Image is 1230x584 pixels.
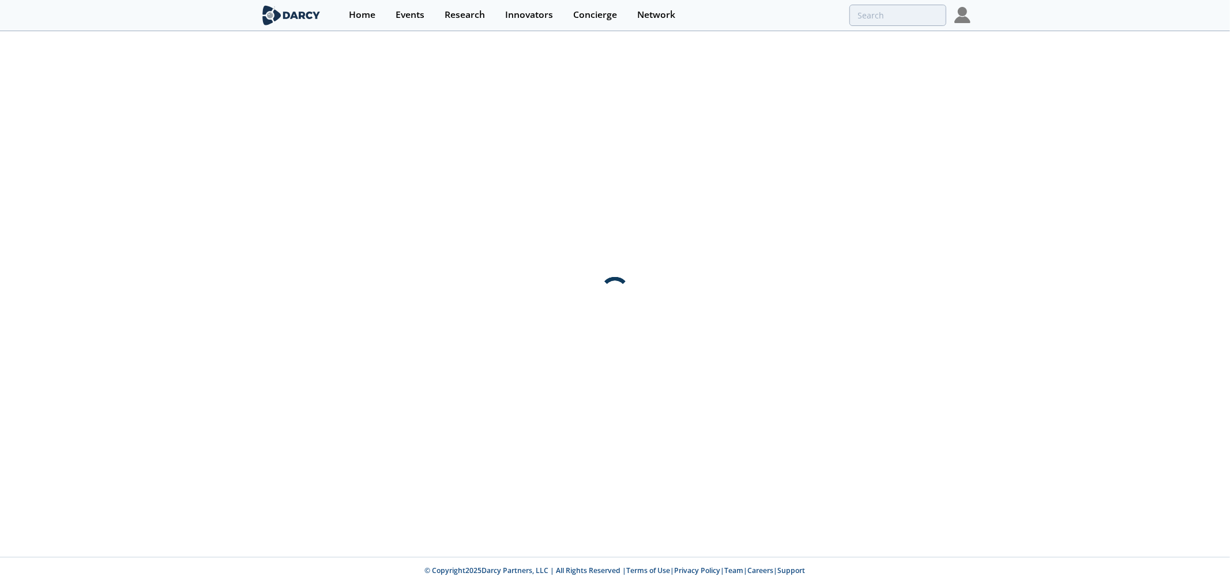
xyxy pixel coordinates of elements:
input: Advanced Search [849,5,946,26]
a: Privacy Policy [675,566,721,575]
div: Events [396,10,424,20]
p: © Copyright 2025 Darcy Partners, LLC | All Rights Reserved | | | | | [189,566,1042,576]
a: Careers [748,566,774,575]
a: Terms of Use [627,566,671,575]
a: Team [725,566,744,575]
img: Profile [954,7,971,23]
div: Network [637,10,675,20]
img: logo-wide.svg [260,5,323,25]
a: Support [778,566,806,575]
div: Innovators [505,10,553,20]
div: Research [445,10,485,20]
div: Home [349,10,375,20]
div: Concierge [573,10,617,20]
